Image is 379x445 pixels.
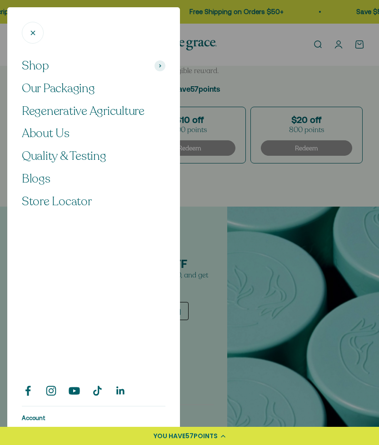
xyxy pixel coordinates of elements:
[22,81,165,96] a: Our Packaging
[22,103,145,119] span: Regenerative Agriculture
[22,126,165,141] a: About Us
[22,58,49,74] span: Shop
[45,385,57,397] a: Follow on Instagram
[68,385,80,397] a: Follow on YouTube
[154,431,185,440] span: YOU HAVE
[115,385,127,397] a: Follow on LinkedIn
[185,431,194,440] span: 57
[194,431,218,440] span: POINTS
[22,22,44,44] button: Close
[22,385,34,397] a: Follow on Facebook
[22,194,165,209] a: Store Locator
[22,171,50,187] span: Blogs
[22,414,45,423] a: Account
[22,171,165,187] a: Blogs
[22,193,92,209] span: Store Locator
[22,148,165,164] a: Quality & Testing
[91,385,104,397] a: Follow on TikTok
[22,125,70,141] span: About Us
[22,148,106,164] span: Quality & Testing
[22,104,165,119] a: Regenerative Agriculture
[22,58,165,74] button: Shop
[22,80,95,96] span: Our Packaging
